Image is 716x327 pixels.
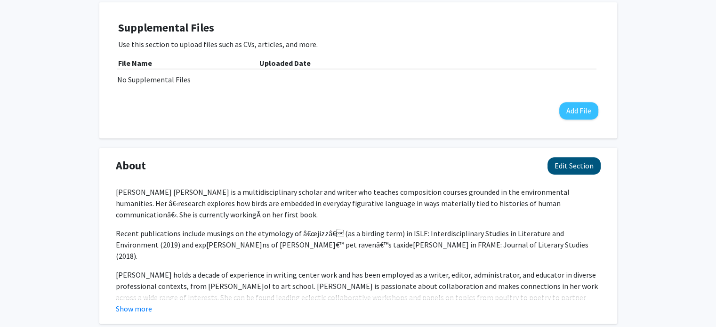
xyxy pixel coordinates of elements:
[117,74,599,85] div: No Supplemental Files
[559,102,598,120] button: Add File
[547,157,601,175] button: Edit About
[116,157,146,174] span: About
[116,303,152,314] button: Show more
[259,58,311,68] b: Uploaded Date
[118,58,152,68] b: File Name
[118,39,598,50] p: Use this section to upload files such as CVs, articles, and more.
[118,21,598,35] h4: Supplemental Files
[7,285,40,320] iframe: Chat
